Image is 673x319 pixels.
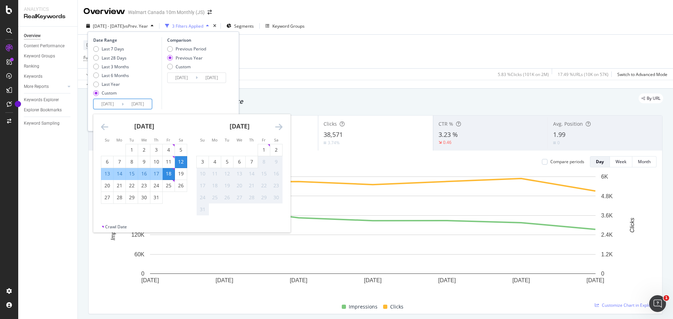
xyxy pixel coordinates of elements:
td: Not available. Sunday, August 31, 2025 [197,203,209,215]
small: Sa [274,137,278,143]
small: We [237,137,242,143]
text: 60K [135,251,145,257]
text: [DATE] [141,277,159,283]
text: 120K [131,232,145,238]
span: Customize Chart in Explorer [602,302,657,308]
td: Not available. Sunday, August 10, 2025 [197,168,209,180]
div: 3.74% [328,140,340,146]
input: End Date [198,73,226,83]
span: Clicks [390,303,403,311]
div: Keywords Explorer [24,96,59,104]
div: More Reports [24,83,49,90]
td: Choose Sunday, July 27, 2025 as your check-in date. It’s available. [101,192,114,203]
div: Custom [167,64,206,70]
div: Keyword Groups [24,53,55,60]
div: Keyword Sampling [24,120,60,127]
div: 19 [175,170,187,177]
td: Selected. Wednesday, July 16, 2025 [138,168,150,180]
div: Keyword Groups [272,23,305,29]
div: 9 [270,158,282,165]
input: Start Date [94,99,122,109]
span: Segments [234,23,254,29]
div: Analytics [24,6,72,13]
td: Not available. Tuesday, August 12, 2025 [221,168,233,180]
text: 0 [601,271,604,277]
text: 3.6K [601,213,613,219]
div: 29 [258,194,270,201]
div: 17 [197,182,209,189]
span: CTR % [439,120,453,127]
td: Choose Tuesday, July 29, 2025 as your check-in date. It’s available. [126,192,138,203]
div: 7 [114,158,125,165]
div: 3 Filters Applied [172,23,203,29]
button: Segments [224,20,257,32]
span: Clicks [324,120,337,127]
span: Avg. Position [553,120,583,127]
td: Choose Wednesday, July 23, 2025 as your check-in date. It’s available. [138,180,150,192]
td: Not available. Monday, August 25, 2025 [209,192,221,203]
text: [DATE] [364,277,381,283]
div: 25 [163,182,175,189]
div: 12 [221,170,233,177]
td: Selected as start date. Saturday, July 12, 2025 [175,156,187,168]
td: Not available. Monday, August 18, 2025 [209,180,221,192]
div: legacy label [639,93,663,103]
div: 4 [163,146,175,153]
div: 28 [114,194,125,201]
td: Choose Monday, July 7, 2025 as your check-in date. It’s available. [114,156,126,168]
a: Content Performance [24,42,73,50]
div: Walmart Canada 10m Monthly (JS) [128,9,205,16]
div: 10 [150,158,162,165]
div: 23 [138,182,150,189]
button: Keyword Groups [263,20,307,32]
div: Previous Period [167,46,206,52]
div: 25 [209,194,221,201]
div: 9 [138,158,150,165]
a: Ranking [24,63,73,70]
div: 10 [197,170,209,177]
a: Keywords Explorer [24,96,73,104]
div: Last 7 Days [102,46,124,52]
div: Week [616,159,626,165]
div: 3 [197,158,209,165]
td: Choose Wednesday, July 9, 2025 as your check-in date. It’s available. [138,156,150,168]
text: [DATE] [290,277,307,283]
div: 29 [126,194,138,201]
td: Selected as end date. Friday, July 18, 2025 [163,168,175,180]
text: [DATE] [216,277,233,283]
div: 22 [126,182,138,189]
div: Custom [102,90,117,96]
div: arrow-right-arrow-left [208,10,212,15]
div: 18 [209,182,221,189]
div: 13 [233,170,245,177]
div: 24 [197,194,209,201]
span: Impressions [349,303,378,311]
td: Choose Tuesday, August 5, 2025 as your check-in date. It’s available. [221,156,233,168]
span: 1.99 [553,130,565,139]
svg: A chart. [94,173,651,294]
button: Week [610,156,632,167]
text: [DATE] [586,277,604,283]
td: Selected. Tuesday, July 15, 2025 [126,168,138,180]
td: Not available. Tuesday, August 19, 2025 [221,180,233,192]
small: Fr [262,137,266,143]
div: Compare periods [550,159,584,165]
div: 20 [233,182,245,189]
td: Not available. Sunday, August 24, 2025 [197,192,209,203]
span: [DATE] - [DATE] [93,23,124,29]
small: Tu [129,137,134,143]
td: Choose Thursday, July 24, 2025 as your check-in date. It’s available. [150,180,163,192]
a: Keyword Sampling [24,120,73,127]
div: 0.46 [443,139,451,145]
div: 15 [258,170,270,177]
button: 3 Filters Applied [162,20,212,32]
div: Custom [93,90,129,96]
text: 6K [601,174,608,180]
div: 1 [258,146,270,153]
td: Not available. Saturday, August 16, 2025 [270,168,283,180]
div: 13 [101,170,113,177]
div: Move backward to switch to the previous month. [101,123,108,131]
div: 5 [175,146,187,153]
small: Sa [179,137,183,143]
